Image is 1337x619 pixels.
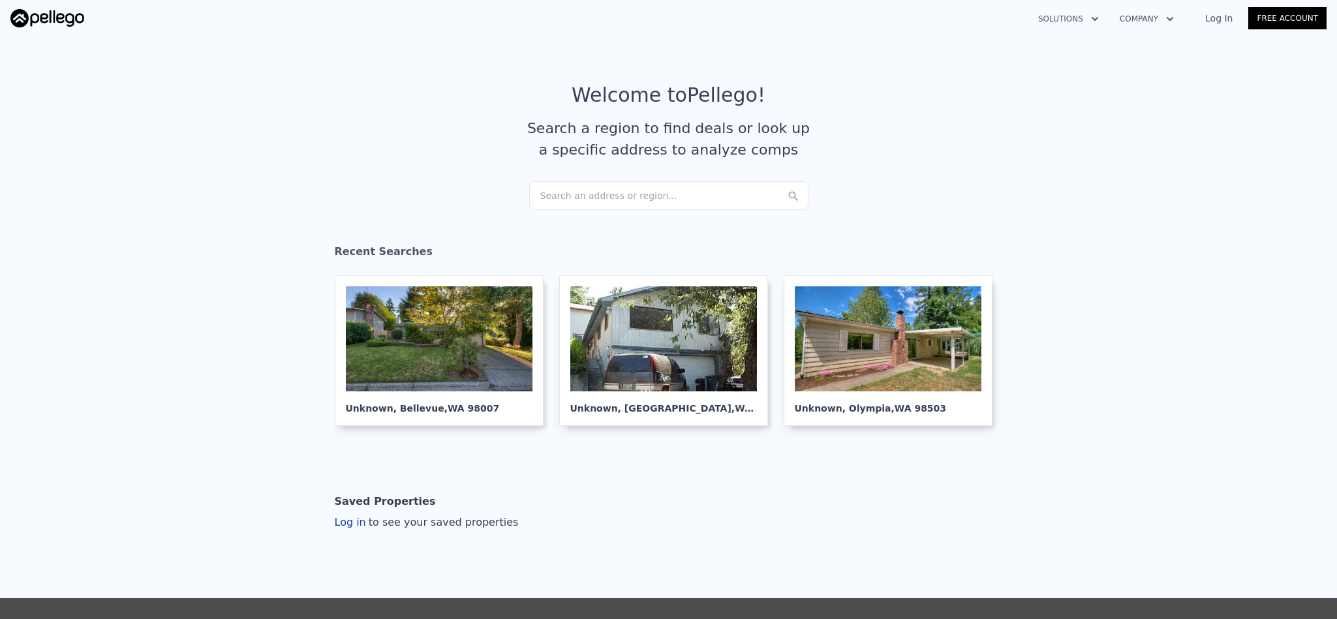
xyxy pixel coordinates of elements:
div: Unknown , Olympia [795,391,981,415]
div: Search an address or region... [529,181,808,210]
button: Company [1109,7,1184,31]
span: , WA 98503 [891,403,947,414]
div: Welcome to Pellego ! [572,83,765,107]
div: Saved Properties [335,489,436,515]
span: to see your saved properties [366,516,519,528]
span: , WA 98007 [444,403,500,414]
a: Unknown, Bellevue,WA 98007 [335,275,554,426]
div: Unknown , [GEOGRAPHIC_DATA] [570,391,757,415]
div: Recent Searches [335,234,1003,275]
div: Search a region to find deals or look up a specific address to analyze comps [523,117,815,160]
a: Unknown, [GEOGRAPHIC_DATA],WA 98108 [559,275,778,426]
a: Unknown, Olympia,WA 98503 [784,275,1003,426]
img: Pellego [10,9,84,27]
span: , WA 98108 [731,403,787,414]
div: Unknown , Bellevue [346,391,532,415]
button: Solutions [1028,7,1109,31]
a: Log In [1190,12,1248,25]
a: Free Account [1248,7,1327,29]
div: Log in [335,515,519,530]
